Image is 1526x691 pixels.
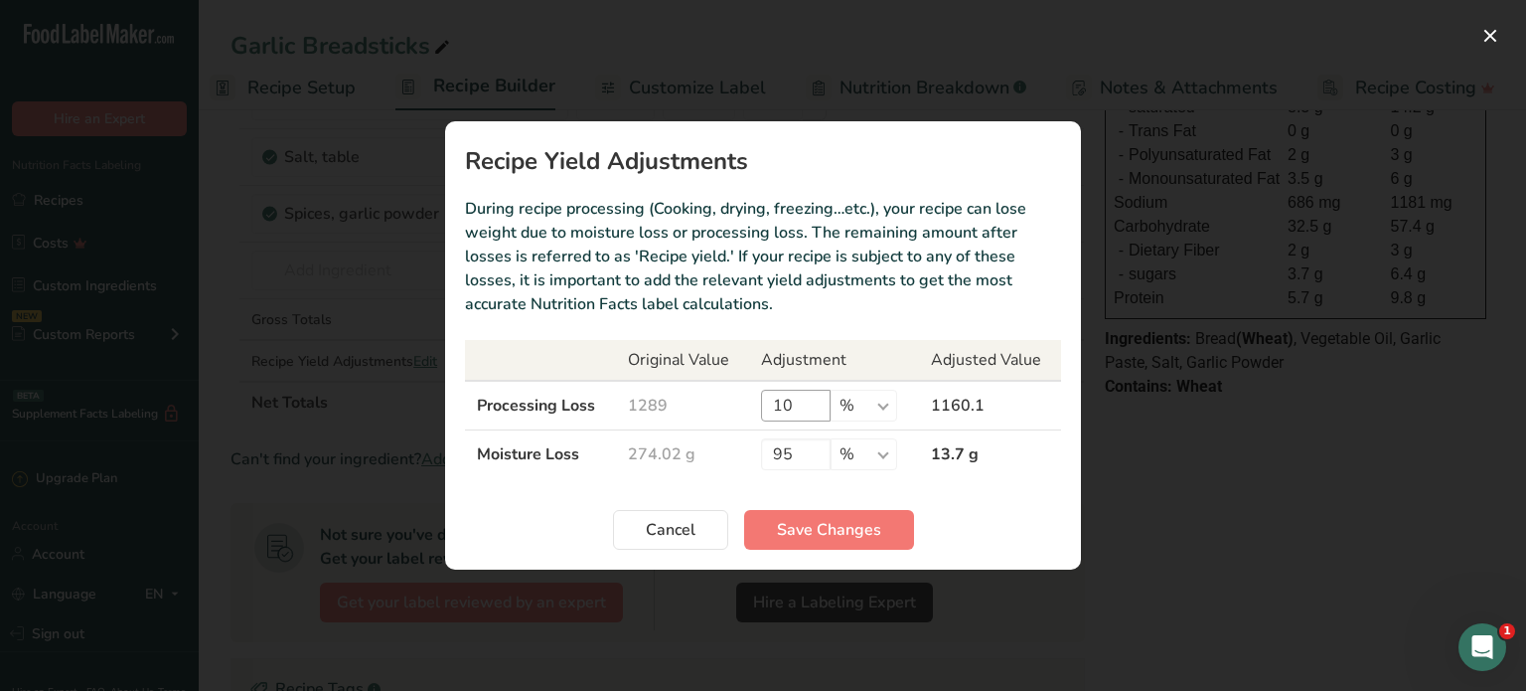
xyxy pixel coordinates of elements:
button: Save Changes [744,510,914,550]
th: Adjusted Value [919,340,1061,381]
td: Processing Loss [465,381,616,431]
th: Adjustment [749,340,919,381]
th: Original Value [616,340,749,381]
iframe: Intercom live chat [1458,623,1506,671]
td: Moisture Loss [465,431,616,479]
td: 1289 [616,381,749,431]
span: Save Changes [777,518,881,542]
p: During recipe processing (Cooking, drying, freezing…etc.), your recipe can lose weight due to moi... [465,197,1061,316]
span: 1 [1499,623,1515,639]
td: 274.02 g [616,431,749,479]
td: 13.7 g [919,431,1061,479]
h1: Recipe Yield Adjustments [465,149,1061,173]
td: 1160.1 [919,381,1061,431]
span: Cancel [646,518,695,542]
button: Cancel [613,510,728,550]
